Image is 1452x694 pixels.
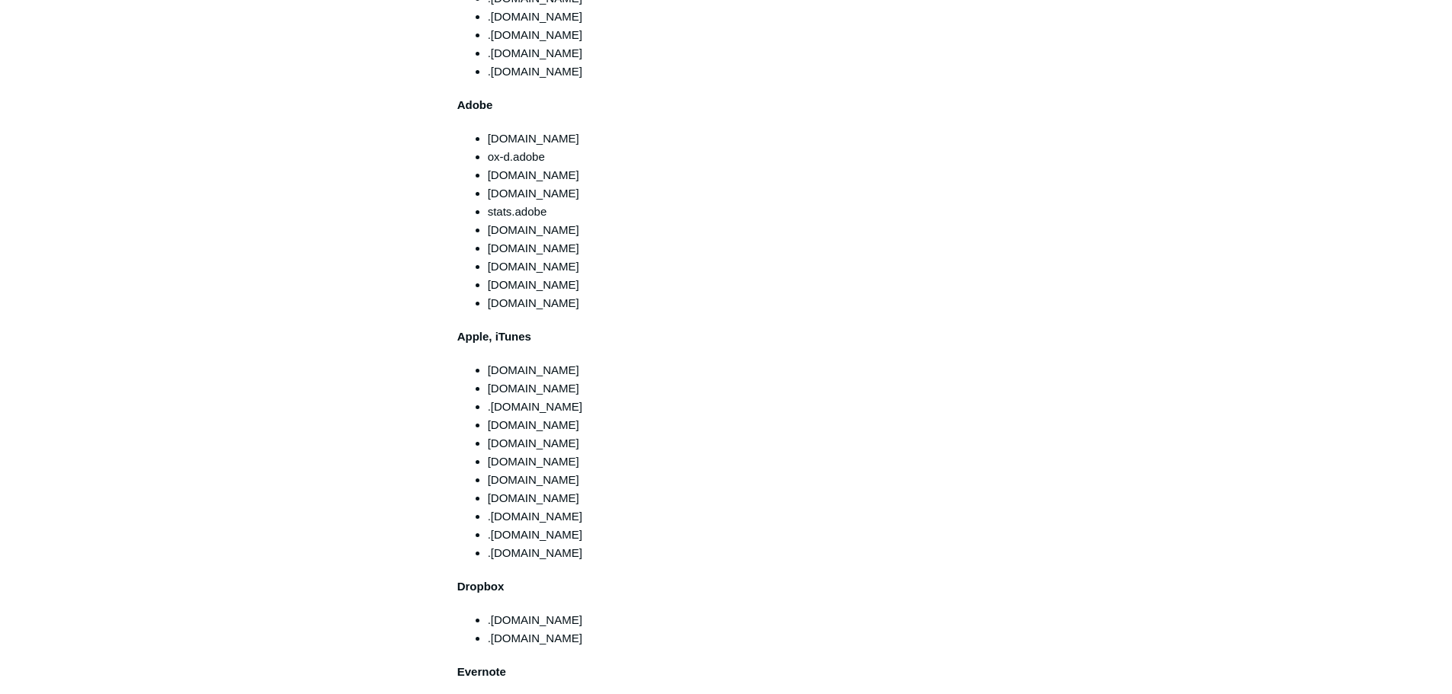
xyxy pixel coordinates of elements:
[488,65,582,78] span: .[DOMAIN_NAME]
[457,98,493,111] span: Adobe
[457,665,506,678] span: Evernote
[488,400,582,413] span: .[DOMAIN_NAME]
[488,278,579,291] span: [DOMAIN_NAME]
[488,260,579,273] span: [DOMAIN_NAME]
[488,223,579,236] span: [DOMAIN_NAME]
[488,632,582,644] span: .[DOMAIN_NAME]
[488,491,579,504] span: [DOMAIN_NAME]
[488,205,547,218] span: stats.adobe
[488,473,579,486] span: [DOMAIN_NAME]
[488,46,582,59] span: .[DOMAIN_NAME]
[488,613,582,626] span: .[DOMAIN_NAME]
[488,28,582,41] span: .[DOMAIN_NAME]
[488,150,545,163] span: ox-d.adobe
[488,382,579,395] span: [DOMAIN_NAME]
[488,187,579,200] span: [DOMAIN_NAME]
[457,330,531,343] span: Apple, iTunes
[488,546,582,559] span: .[DOMAIN_NAME]
[488,241,579,254] span: [DOMAIN_NAME]
[457,580,505,593] span: Dropbox
[488,510,582,523] span: .[DOMAIN_NAME]
[488,418,579,431] span: [DOMAIN_NAME]
[488,455,579,468] span: [DOMAIN_NAME]
[488,528,582,541] span: .[DOMAIN_NAME]
[488,10,582,23] span: .[DOMAIN_NAME]
[488,363,579,376] span: [DOMAIN_NAME]
[488,168,579,181] span: [DOMAIN_NAME]
[488,437,579,449] span: [DOMAIN_NAME]
[488,296,579,309] span: [DOMAIN_NAME]
[488,132,579,145] span: [DOMAIN_NAME]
